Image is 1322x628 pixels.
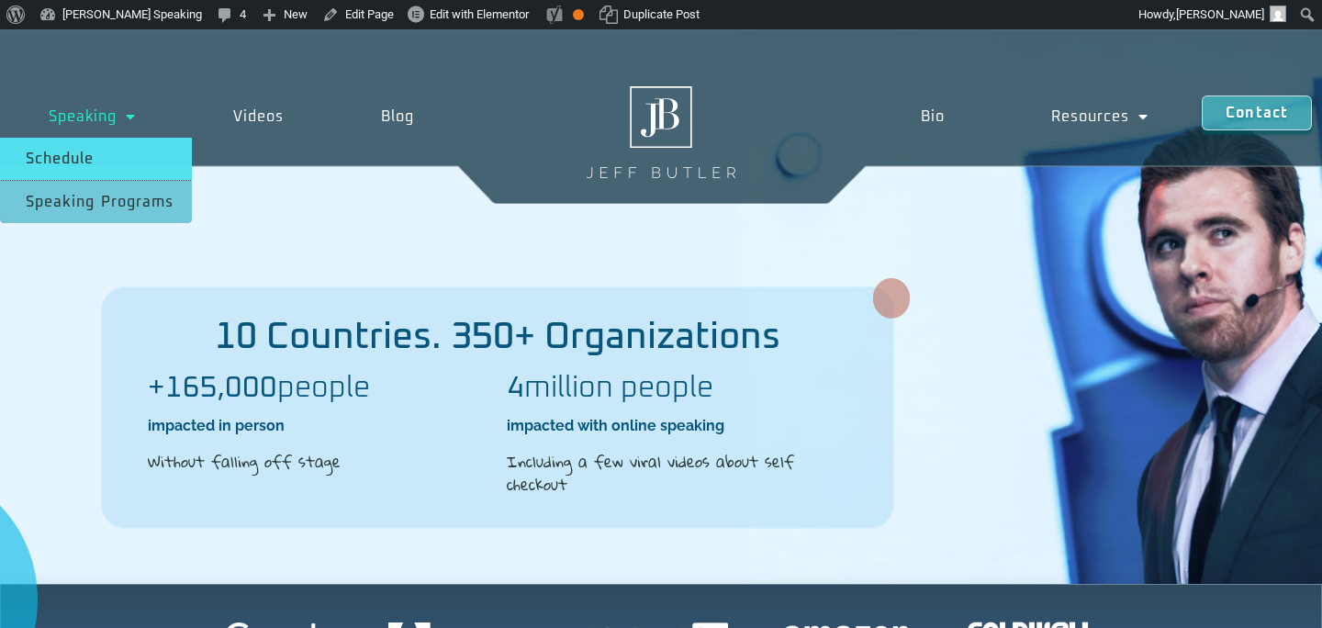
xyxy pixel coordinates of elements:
a: Blog [332,95,463,138]
a: Resources [998,95,1202,138]
nav: Menu [868,95,1202,138]
h2: 10 Countries. 350+ Organizations [102,319,893,355]
b: +165,000 [148,374,277,403]
span: Contact [1226,106,1288,120]
h2: Without falling off stage [148,450,488,474]
h2: million people [507,374,847,403]
a: Videos [185,95,332,138]
div: OK [573,9,584,20]
h2: impacted with online speaking [507,416,847,436]
b: 4 [507,374,524,403]
span: [PERSON_NAME] [1176,7,1264,21]
span: Edit with Elementor [430,7,529,21]
h2: impacted in person [148,416,488,436]
a: Contact [1202,95,1312,130]
h2: Including a few viral videos about self checkout [507,450,847,497]
h2: people [148,374,488,403]
a: Bio [868,95,999,138]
